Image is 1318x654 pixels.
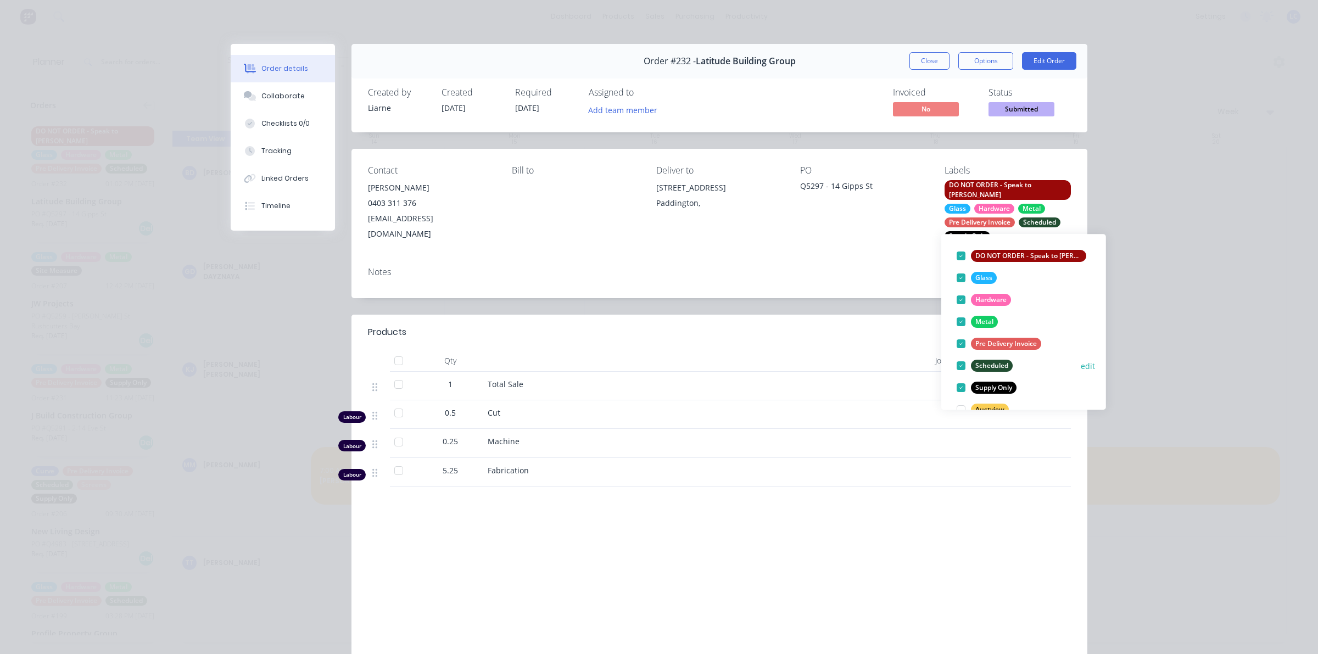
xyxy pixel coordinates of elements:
div: [EMAIL_ADDRESS][DOMAIN_NAME] [368,211,494,242]
span: Latitude Building Group [696,56,796,66]
div: DO NOT ORDER - Speak to [PERSON_NAME] [945,180,1071,200]
button: Close [909,52,950,70]
div: Labour [338,440,366,451]
button: Tracking [231,137,335,165]
div: Deliver to [656,165,783,176]
div: Linked Orders [261,174,309,183]
div: Invoiced [893,87,975,98]
div: Supply Only [971,382,1017,394]
button: Order details [231,55,335,82]
div: Liarne [368,102,428,114]
button: Linked Orders [231,165,335,192]
span: [DATE] [515,103,539,113]
span: Total Sale [488,379,523,389]
div: Q5297 - 14 Gipps St [800,180,926,195]
div: Labour [338,469,366,480]
div: Hardware [971,294,1011,306]
button: Austview [952,402,1013,417]
div: DO NOT ORDER - Speak to [PERSON_NAME] [971,250,1086,262]
span: 0.5 [445,407,456,418]
span: 0.25 [443,435,458,447]
button: Add team member [583,102,663,117]
div: Order details [261,64,308,74]
div: Tracking [261,146,292,156]
div: Checklists 0/0 [261,119,310,128]
button: Scheduled [952,358,1017,373]
div: Job [868,350,950,372]
div: Labels [945,165,1071,176]
div: 0403 311 376 [368,195,494,211]
button: edit [1081,360,1095,372]
button: Hardware [952,292,1015,308]
div: Assigned to [589,87,699,98]
div: Required [515,87,576,98]
button: Collaborate [231,82,335,110]
span: 5.25 [443,465,458,476]
button: DO NOT ORDER - Speak to [PERSON_NAME] [952,248,1091,264]
span: 1 [448,378,453,390]
div: Metal [1018,204,1045,214]
div: Bill to [512,165,638,176]
div: Scheduled [971,360,1013,372]
button: Submitted [988,102,1054,119]
button: Glass [952,270,1001,286]
div: Hardware [974,204,1014,214]
div: Supply Only [945,231,990,241]
div: Status [988,87,1071,98]
div: Paddington, [656,195,783,211]
div: PO [800,165,926,176]
div: Glass [945,204,970,214]
div: Qty [417,350,483,372]
div: Created [442,87,502,98]
div: Metal [971,316,998,328]
div: [PERSON_NAME]0403 311 376[EMAIL_ADDRESS][DOMAIN_NAME] [368,180,494,242]
button: Pre Delivery Invoice [952,336,1046,351]
span: Machine [488,436,520,446]
span: Submitted [988,102,1054,116]
div: [STREET_ADDRESS] [656,180,783,195]
div: Glass [971,272,997,284]
div: Scheduled [1019,217,1060,227]
button: Edit Order [1022,52,1076,70]
span: Cut [488,407,500,418]
div: Pre Delivery Invoice [971,338,1041,350]
button: Add team member [589,102,663,117]
div: Collaborate [261,91,305,101]
button: Options [958,52,1013,70]
div: Timeline [261,201,291,211]
span: Fabrication [488,465,529,476]
div: Notes [368,267,1071,277]
div: Labour [338,411,366,423]
span: No [893,102,959,116]
button: Metal [952,314,1002,329]
span: [DATE] [442,103,466,113]
div: [PERSON_NAME] [368,180,494,195]
div: Created by [368,87,428,98]
div: Austview [971,404,1009,416]
span: Order #232 - [644,56,696,66]
button: Timeline [231,192,335,220]
div: Contact [368,165,494,176]
div: Products [368,326,406,339]
div: [STREET_ADDRESS]Paddington, [656,180,783,215]
button: Checklists 0/0 [231,110,335,137]
div: Pre Delivery Invoice [945,217,1015,227]
button: Supply Only [952,380,1021,395]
